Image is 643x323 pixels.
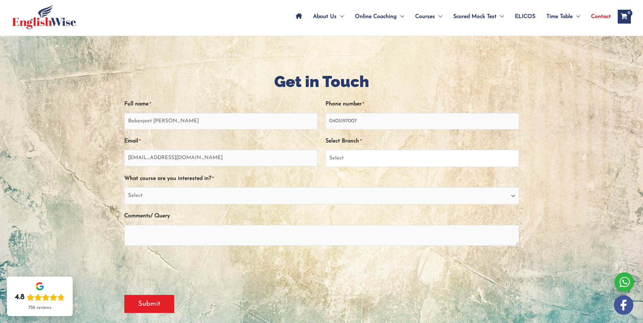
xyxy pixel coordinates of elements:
span: Menu Toggle [573,5,580,29]
span: Menu Toggle [435,5,442,29]
img: cropped-ew-logo [12,4,76,29]
a: Online CoachingMenu Toggle [349,5,410,29]
a: ELICOS [509,5,541,29]
span: About Us [313,5,337,29]
span: Contact [591,5,611,29]
iframe: reCAPTCHA [124,255,230,282]
span: Menu Toggle [397,5,404,29]
label: Comments/ Query [124,210,170,222]
a: CoursesMenu Toggle [410,5,448,29]
span: ELICOS [515,5,535,29]
label: Full name [124,98,151,110]
span: Time Table [546,5,573,29]
img: white-facebook.png [614,295,633,315]
div: 4.8 [15,293,25,302]
div: 726 reviews [28,305,51,311]
a: About UsMenu Toggle [307,5,349,29]
input: Submit [124,295,174,313]
div: Rating: 4.8 out of 5 [15,293,65,302]
a: Contact [586,5,611,29]
span: Courses [415,5,435,29]
a: View Shopping Cart, empty [618,10,631,24]
label: Select Branch [325,136,361,147]
span: Scored Mock Test [453,5,497,29]
a: Time TableMenu Toggle [541,5,586,29]
span: Menu Toggle [337,5,344,29]
a: Scored Mock TestMenu Toggle [448,5,509,29]
span: Menu Toggle [497,5,504,29]
span: Online Coaching [355,5,397,29]
h1: Get in Touch [124,71,519,93]
nav: Site Navigation: Main Menu [290,5,611,29]
label: What course are you interested in? [124,173,214,184]
label: Phone number [325,98,364,110]
label: Email [124,136,141,147]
